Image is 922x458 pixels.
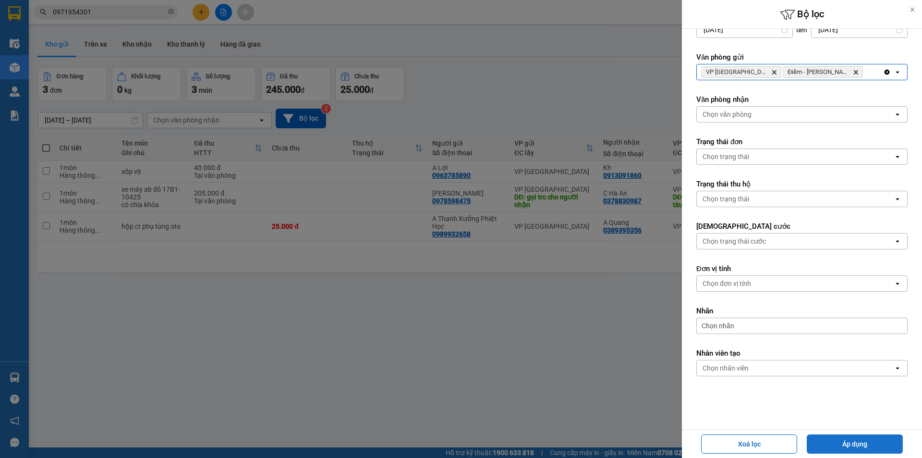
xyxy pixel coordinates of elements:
label: Trạng thái đơn [696,137,908,147]
svg: open [894,195,901,203]
svg: open [894,153,901,161]
span: Điểm - Bùi Huy Bích [788,68,849,76]
span: VP Thái Bình [706,68,767,76]
svg: Delete [771,69,777,75]
svg: open [894,280,901,287]
label: Văn phòng nhận [696,95,908,104]
span: VP Thái Bình, close by backspace [702,66,781,78]
div: Chọn văn phòng [703,110,752,119]
input: Select a date. [697,22,792,37]
button: Xoá lọc [701,434,797,454]
div: Chọn nhân viên [703,363,749,373]
span: Chọn nhãn [702,321,734,331]
label: Đơn vị tính [696,264,908,273]
div: Chọn trạng thái [703,194,749,204]
label: Văn phòng gửi [696,52,908,62]
svg: open [894,111,901,118]
span: Điểm - Bùi Huy Bích, close by backspace [783,66,863,78]
label: Nhân viên tạo [696,348,908,358]
input: Select a date. [812,22,907,37]
h6: Bộ lọc [682,7,922,22]
button: Áp dụng [807,434,903,454]
div: Chọn trạng thái cước [703,236,766,246]
svg: open [894,364,901,372]
label: [DEMOGRAPHIC_DATA] cước [696,222,908,231]
label: Trạng thái thu hộ [696,179,908,189]
svg: open [894,68,901,76]
svg: Delete [853,69,859,75]
div: Chọn trạng thái [703,152,749,161]
span: đến [797,25,808,35]
svg: open [894,237,901,245]
label: Nhãn [696,306,908,316]
input: Selected VP Thái Bình, Điểm - Bùi Huy Bích. [865,67,866,77]
svg: Clear all [883,68,891,76]
div: Chọn đơn vị tính [703,279,751,288]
